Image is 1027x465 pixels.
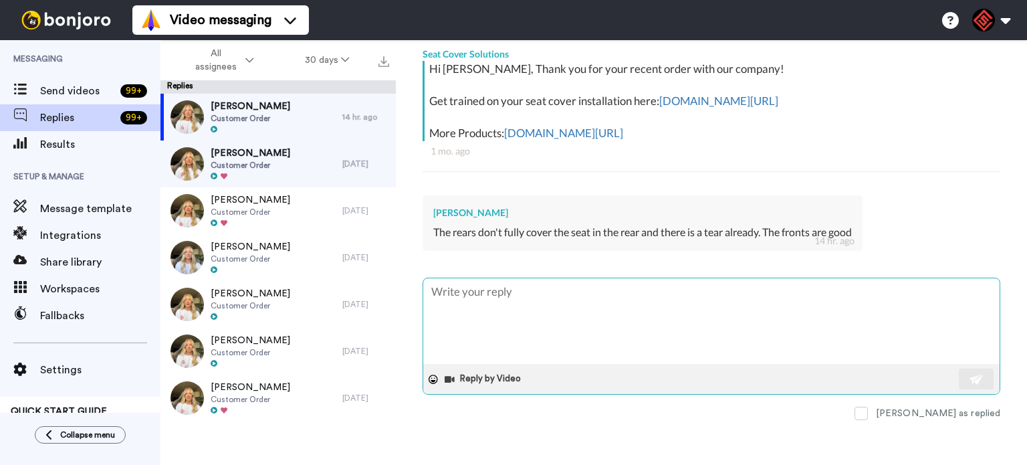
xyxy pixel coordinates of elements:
[40,227,160,244] span: Integrations
[40,201,160,217] span: Message template
[211,300,290,311] span: Customer Order
[40,254,160,270] span: Share library
[11,407,107,416] span: QUICK START GUIDE
[170,241,204,274] img: 9b378d04-2bb3-4839-8373-308b6e21f757-thumb.jpg
[170,100,204,134] img: 6f48f6f6-2143-4c3e-82bc-2925ef78c7a5-thumb.jpg
[170,288,204,321] img: 62401c04-7ad4-4ef9-b427-36f55b24b825-thumb.jpg
[431,145,992,158] div: 1 mo. ago
[211,100,290,113] span: [PERSON_NAME]
[211,240,290,254] span: [PERSON_NAME]
[40,281,160,297] span: Workspaces
[40,362,160,378] span: Settings
[211,113,290,124] span: Customer Order
[170,381,204,415] img: 510d7485-7224-45f7-8d51-e209e135d2ea-thumb.jpg
[211,147,290,160] span: [PERSON_NAME]
[342,205,389,216] div: [DATE]
[163,41,279,79] button: All assignees
[160,375,396,422] a: [PERSON_NAME]Customer Order[DATE]
[342,112,389,122] div: 14 hr. ago
[35,426,126,444] button: Collapse menu
[433,225,852,240] div: The rears don't fully cover the seat in the rear and there is a tear already. The fronts are good
[659,94,778,108] a: [DOMAIN_NAME][URL]
[211,381,290,394] span: [PERSON_NAME]
[211,334,290,347] span: [PERSON_NAME]
[170,147,204,181] img: 398deb54-9925-44c4-930b-9fce91f32fc7-thumb.jpg
[429,61,997,141] div: Hi [PERSON_NAME], Thank you for your recent order with our company! Get trained on your seat cove...
[211,347,290,358] span: Customer Order
[60,430,115,440] span: Collapse menu
[160,234,396,281] a: [PERSON_NAME]Customer Order[DATE]
[876,407,1000,420] div: [PERSON_NAME] as replied
[504,126,623,140] a: [DOMAIN_NAME][URL]
[211,193,290,207] span: [PERSON_NAME]
[443,369,525,389] button: Reply by Video
[170,11,271,29] span: Video messaging
[40,83,115,99] span: Send videos
[342,159,389,169] div: [DATE]
[211,207,290,217] span: Customer Order
[170,335,204,368] img: b54035e2-4d99-4c48-b1d6-28864ee44743-thumb.jpg
[342,346,389,357] div: [DATE]
[120,111,147,124] div: 99 +
[140,9,162,31] img: vm-color.svg
[160,281,396,328] a: [PERSON_NAME]Customer Order[DATE]
[40,136,160,153] span: Results
[160,94,396,141] a: [PERSON_NAME]Customer Order14 hr. ago
[279,48,375,72] button: 30 days
[170,194,204,227] img: 0db70c1f-9ce0-4807-80f1-5d7cfd762dd6-thumb.jpg
[211,287,290,300] span: [PERSON_NAME]
[160,80,396,94] div: Replies
[342,299,389,310] div: [DATE]
[969,374,984,385] img: send-white.svg
[342,252,389,263] div: [DATE]
[160,141,396,187] a: [PERSON_NAME]Customer Order[DATE]
[160,328,396,375] a: [PERSON_NAME]Customer Order[DATE]
[40,110,115,126] span: Replies
[433,206,852,219] div: [PERSON_NAME]
[814,234,854,248] div: 14 hr. ago
[378,56,389,67] img: export.svg
[374,50,393,70] button: Export all results that match these filters now.
[160,187,396,234] a: [PERSON_NAME]Customer Order[DATE]
[342,393,389,403] div: [DATE]
[16,11,116,29] img: bj-logo-header-white.svg
[211,394,290,405] span: Customer Order
[40,308,160,324] span: Fallbacks
[211,254,290,264] span: Customer Order
[211,160,290,171] span: Customer Order
[120,84,147,98] div: 99 +
[423,41,1000,61] div: Seat Cover Solutions
[189,47,243,74] span: All assignees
